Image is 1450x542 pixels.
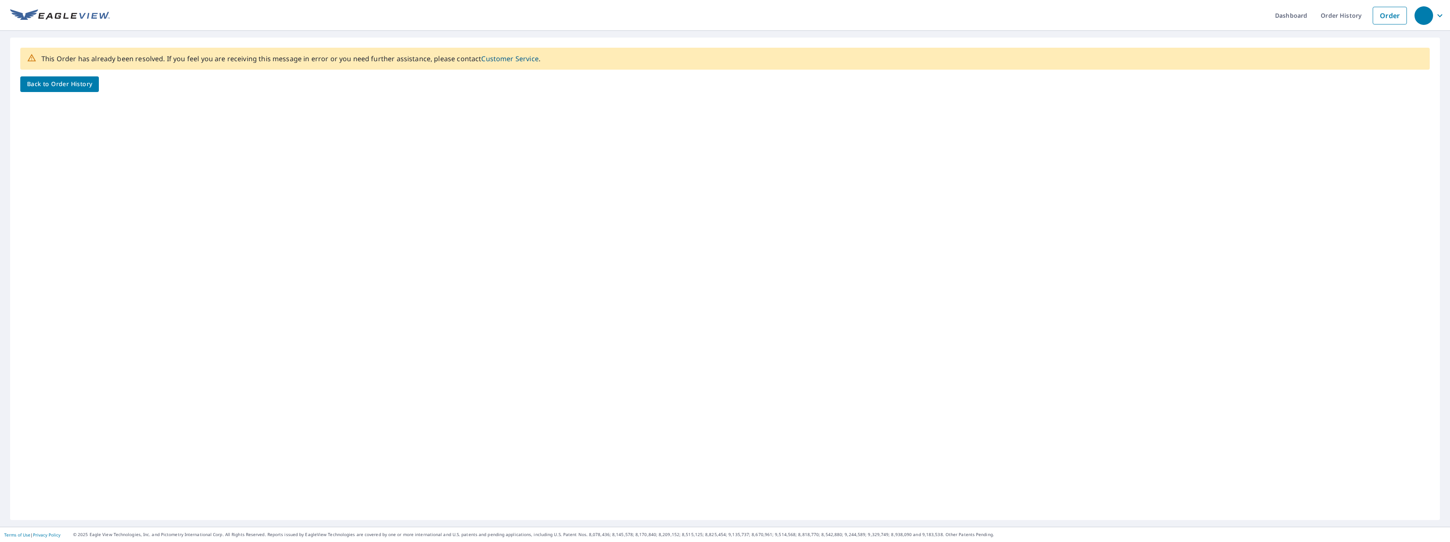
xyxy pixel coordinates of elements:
p: © 2025 Eagle View Technologies, Inc. and Pictometry International Corp. All Rights Reserved. Repo... [73,531,1446,538]
p: | [4,532,60,537]
a: Terms of Use [4,532,30,538]
p: This Order has already been resolved. If you feel you are receiving this message in error or you ... [41,54,540,64]
span: Back to Order History [27,79,92,89]
a: Back to Order History [20,76,99,92]
img: EV Logo [10,9,110,22]
a: Customer Service [481,54,538,63]
a: Privacy Policy [33,532,60,538]
a: Order [1373,7,1407,24]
